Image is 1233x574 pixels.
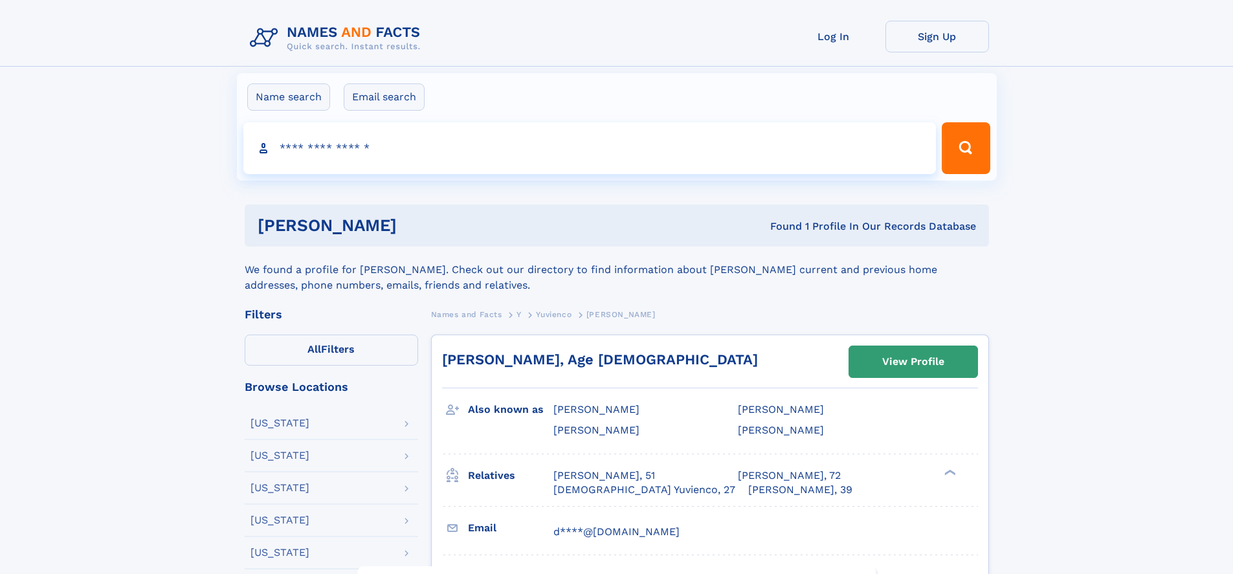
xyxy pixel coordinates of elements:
[586,310,656,319] span: [PERSON_NAME]
[250,515,309,525] div: [US_STATE]
[882,347,944,377] div: View Profile
[553,424,639,436] span: [PERSON_NAME]
[431,306,502,322] a: Names and Facts
[245,335,418,366] label: Filters
[738,403,824,415] span: [PERSON_NAME]
[553,483,735,497] a: [DEMOGRAPHIC_DATA] Yuvienco, 27
[307,343,321,355] span: All
[245,247,989,293] div: We found a profile for [PERSON_NAME]. Check out our directory to find information about [PERSON_N...
[583,219,976,234] div: Found 1 Profile In Our Records Database
[243,122,937,174] input: search input
[250,547,309,558] div: [US_STATE]
[245,309,418,320] div: Filters
[468,399,553,421] h3: Also known as
[442,351,758,368] a: [PERSON_NAME], Age [DEMOGRAPHIC_DATA]
[344,83,425,111] label: Email search
[536,306,572,322] a: Yuvienco
[738,424,824,436] span: [PERSON_NAME]
[941,468,957,476] div: ❯
[247,83,330,111] label: Name search
[250,483,309,493] div: [US_STATE]
[517,310,522,319] span: Y
[468,465,553,487] h3: Relatives
[245,381,418,393] div: Browse Locations
[517,306,522,322] a: Y
[250,418,309,428] div: [US_STATE]
[849,346,977,377] a: View Profile
[738,469,841,483] a: [PERSON_NAME], 72
[748,483,852,497] a: [PERSON_NAME], 39
[553,469,655,483] a: [PERSON_NAME], 51
[782,21,885,52] a: Log In
[536,310,572,319] span: Yuvienco
[942,122,990,174] button: Search Button
[885,21,989,52] a: Sign Up
[250,450,309,461] div: [US_STATE]
[468,517,553,539] h3: Email
[258,217,584,234] h1: [PERSON_NAME]
[553,403,639,415] span: [PERSON_NAME]
[245,21,431,56] img: Logo Names and Facts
